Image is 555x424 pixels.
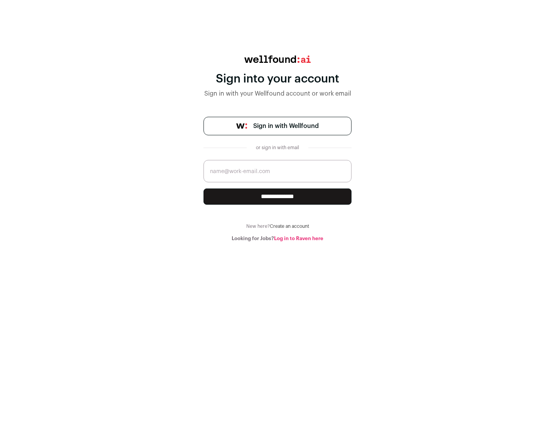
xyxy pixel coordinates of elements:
[203,236,351,242] div: Looking for Jobs?
[253,121,319,131] span: Sign in with Wellfound
[203,223,351,229] div: New here?
[274,236,323,241] a: Log in to Raven here
[203,89,351,98] div: Sign in with your Wellfound account or work email
[236,123,247,129] img: wellfound-symbol-flush-black-fb3c872781a75f747ccb3a119075da62bfe97bd399995f84a933054e44a575c4.png
[203,72,351,86] div: Sign into your account
[270,224,309,229] a: Create an account
[244,56,311,63] img: wellfound:ai
[253,145,302,151] div: or sign in with email
[203,160,351,182] input: name@work-email.com
[203,117,351,135] a: Sign in with Wellfound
